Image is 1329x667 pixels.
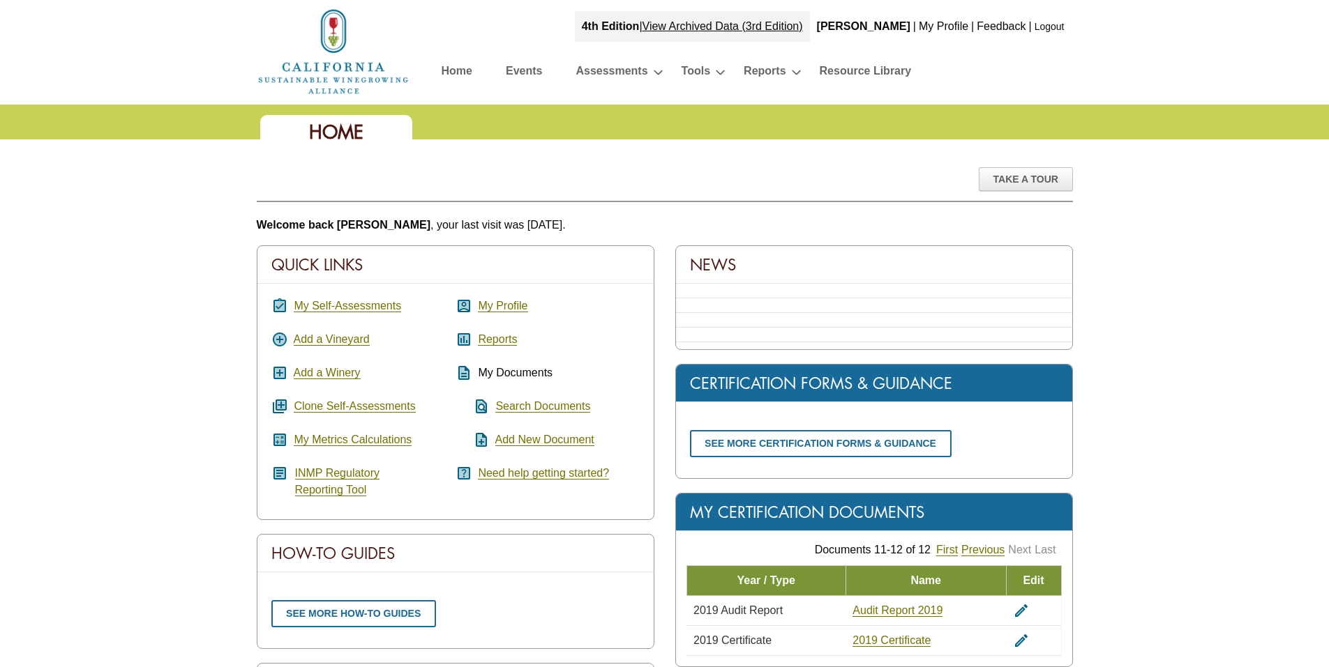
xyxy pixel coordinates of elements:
[853,634,931,647] a: 2019 Certificate
[309,120,363,144] span: Home
[1006,565,1061,595] td: Edit
[582,20,640,32] strong: 4th Edition
[294,300,401,312] a: My Self-Assessments
[294,400,415,413] a: Clone Self-Assessments
[853,604,943,617] a: Audit Report 2019
[1013,604,1030,616] a: edit
[979,167,1073,191] div: Take A Tour
[682,61,710,86] a: Tools
[1013,602,1030,619] i: edit
[686,565,846,595] td: Year / Type
[495,400,590,413] a: Search Documents
[456,365,472,381] i: description
[961,544,1005,556] a: Previous
[817,20,910,32] b: [PERSON_NAME]
[919,20,968,32] a: My Profile
[456,331,472,348] i: assessment
[693,634,772,646] span: 2019 Certificate
[815,544,931,555] span: Documents 11-12 of 12
[1028,11,1033,42] div: |
[257,45,410,56] a: Home
[257,216,1073,234] p: , your last visit was [DATE].
[257,246,654,284] div: Quick Links
[506,61,542,86] a: Events
[744,61,786,86] a: Reports
[456,298,472,314] i: account_box
[442,61,472,86] a: Home
[1013,632,1030,649] i: edit
[676,493,1072,531] div: My Certification Documents
[970,11,975,42] div: |
[271,331,288,348] i: add_circle
[294,367,361,379] a: Add a Winery
[271,298,288,314] i: assignment_turned_in
[294,333,370,346] a: Add a Vineyard
[478,367,553,378] span: My Documents
[495,434,594,446] a: Add New Document
[271,431,288,448] i: calculate
[257,7,410,96] img: logo_cswa2x.png
[977,20,1026,32] a: Feedback
[1035,544,1056,555] a: Last
[456,465,472,482] i: help_center
[846,565,1006,595] td: Name
[676,365,1072,402] div: Certification Forms & Guidance
[1008,544,1031,555] a: Next
[478,333,517,346] a: Reports
[936,544,958,556] a: First
[1013,634,1030,646] a: edit
[456,398,490,415] i: find_in_page
[271,465,288,482] i: article
[576,61,647,86] a: Assessments
[257,219,431,231] b: Welcome back [PERSON_NAME]
[693,604,783,616] span: 2019 Audit Report
[294,434,412,446] a: My Metrics Calculations
[690,430,952,457] a: See more certification forms & guidance
[456,431,490,448] i: note_add
[257,535,654,572] div: How-To Guides
[478,467,609,480] a: Need help getting started?
[271,398,288,415] i: queue
[1035,21,1065,32] a: Logout
[478,300,527,312] a: My Profile
[643,20,803,32] a: View Archived Data (3rd Edition)
[912,11,917,42] div: |
[271,600,436,627] a: See more how-to guides
[295,467,380,496] a: INMP RegulatoryReporting Tool
[575,11,810,42] div: |
[820,61,912,86] a: Resource Library
[676,246,1072,284] div: News
[271,365,288,381] i: add_box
